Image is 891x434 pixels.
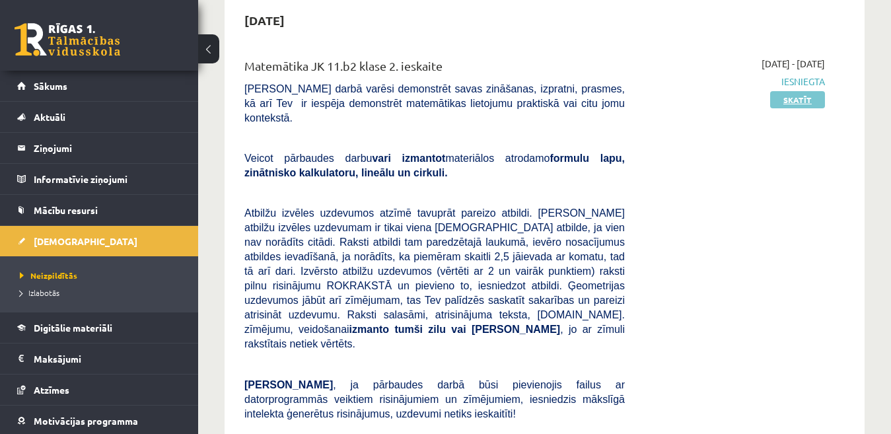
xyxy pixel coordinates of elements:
span: Motivācijas programma [34,415,138,427]
a: Izlabotās [20,287,185,299]
span: Iesniegta [645,75,825,89]
b: izmanto [349,324,389,335]
a: Informatīvie ziņojumi [17,164,182,194]
span: [DATE] - [DATE] [762,57,825,71]
a: Mācību resursi [17,195,182,225]
span: [DEMOGRAPHIC_DATA] [34,235,137,247]
legend: Maksājumi [34,344,182,374]
a: Atzīmes [17,375,182,405]
a: Neizpildītās [20,270,185,281]
span: [PERSON_NAME] darbā varēsi demonstrēt savas zināšanas, izpratni, prasmes, kā arī Tev ir iespēja d... [244,83,625,124]
legend: Informatīvie ziņojumi [34,164,182,194]
span: Izlabotās [20,287,59,298]
a: Ziņojumi [17,133,182,163]
a: Rīgas 1. Tālmācības vidusskola [15,23,120,56]
span: Atzīmes [34,384,69,396]
b: vari izmantot [372,153,445,164]
legend: Ziņojumi [34,133,182,163]
span: Veicot pārbaudes darbu materiālos atrodamo [244,153,625,178]
span: Mācību resursi [34,204,98,216]
a: [DEMOGRAPHIC_DATA] [17,226,182,256]
a: Sākums [17,71,182,101]
span: Digitālie materiāli [34,322,112,334]
b: formulu lapu, zinātnisko kalkulatoru, lineālu un cirkuli. [244,153,625,178]
b: tumši zilu vai [PERSON_NAME] [394,324,560,335]
a: Digitālie materiāli [17,312,182,343]
span: , ja pārbaudes darbā būsi pievienojis failus ar datorprogrammās veiktiem risinājumiem un zīmējumi... [244,379,625,419]
a: Skatīt [770,91,825,108]
span: [PERSON_NAME] [244,379,333,390]
a: Aktuāli [17,102,182,132]
span: Sākums [34,80,67,92]
div: Matemātika JK 11.b2 klase 2. ieskaite [244,57,625,81]
span: Neizpildītās [20,270,77,281]
span: Aktuāli [34,111,65,123]
h2: [DATE] [231,5,298,36]
a: Maksājumi [17,344,182,374]
span: Atbilžu izvēles uzdevumos atzīmē tavuprāt pareizo atbildi. [PERSON_NAME] atbilžu izvēles uzdevuma... [244,207,625,349]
